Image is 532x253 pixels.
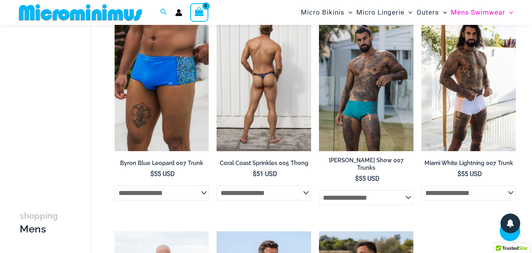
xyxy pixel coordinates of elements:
[115,9,209,151] img: Byron Blue Leopard 007 Trunk 11
[190,3,208,21] a: View Shopping Cart, empty
[115,159,209,167] h2: Byron Blue Leopard 007 Trunk
[404,2,412,22] span: Menu Toggle
[354,2,414,22] a: Micro LingerieMenu ToggleMenu Toggle
[319,157,413,174] a: [PERSON_NAME] Show 007 Trunks
[319,9,413,151] a: Byron Jade Show 007 Trunks 08Byron Jade Show 007 Trunks 09Byron Jade Show 007 Trunks 09
[505,2,513,22] span: Menu Toggle
[421,159,516,167] h2: Miami White Lightning 007 Trunk
[417,2,439,22] span: Outers
[253,170,277,178] bdi: 51 USD
[415,2,449,22] a: OutersMenu ToggleMenu Toggle
[356,2,404,22] span: Micro Lingerie
[421,159,516,170] a: Miami White Lightning 007 Trunk
[20,211,58,221] span: shopping
[150,170,175,178] bdi: 55 USD
[150,170,154,178] span: $
[355,175,359,182] span: $
[458,170,482,178] bdi: 55 USD
[421,9,516,151] img: Miami White Lightning 007 Trunk 12
[20,26,91,184] iframe: TrustedSite Certified
[175,9,182,16] a: Account icon link
[253,170,256,178] span: $
[301,2,345,22] span: Micro Bikinis
[115,9,209,151] a: Byron Blue Leopard 007 Trunk 11Byron Blue Leopard 007 Trunk 12Byron Blue Leopard 007 Trunk 12
[298,1,516,24] nav: Site Navigation
[451,2,505,22] span: Mens Swimwear
[217,9,311,151] a: Coral Coast Sprinkles 005 Thong 06Coral Coast Sprinkles 005 Thong 08Coral Coast Sprinkles 005 Tho...
[160,7,167,17] a: Search icon link
[299,2,354,22] a: Micro BikinisMenu ToggleMenu Toggle
[439,2,447,22] span: Menu Toggle
[217,159,311,170] a: Coral Coast Sprinkles 005 Thong
[115,159,209,170] a: Byron Blue Leopard 007 Trunk
[458,170,461,178] span: $
[345,2,352,22] span: Menu Toggle
[449,2,515,22] a: Mens SwimwearMenu ToggleMenu Toggle
[355,175,380,182] bdi: 55 USD
[217,9,311,151] img: Coral Coast Sprinkles 005 Thong 08
[217,159,311,167] h2: Coral Coast Sprinkles 005 Thong
[319,9,413,151] img: Byron Jade Show 007 Trunks 08
[421,9,516,151] a: Miami White Lightning 007 Trunk 12Miami White Lightning 007 Trunk 14Miami White Lightning 007 Tru...
[319,157,413,171] h2: [PERSON_NAME] Show 007 Trunks
[16,4,145,21] img: MM SHOP LOGO FLAT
